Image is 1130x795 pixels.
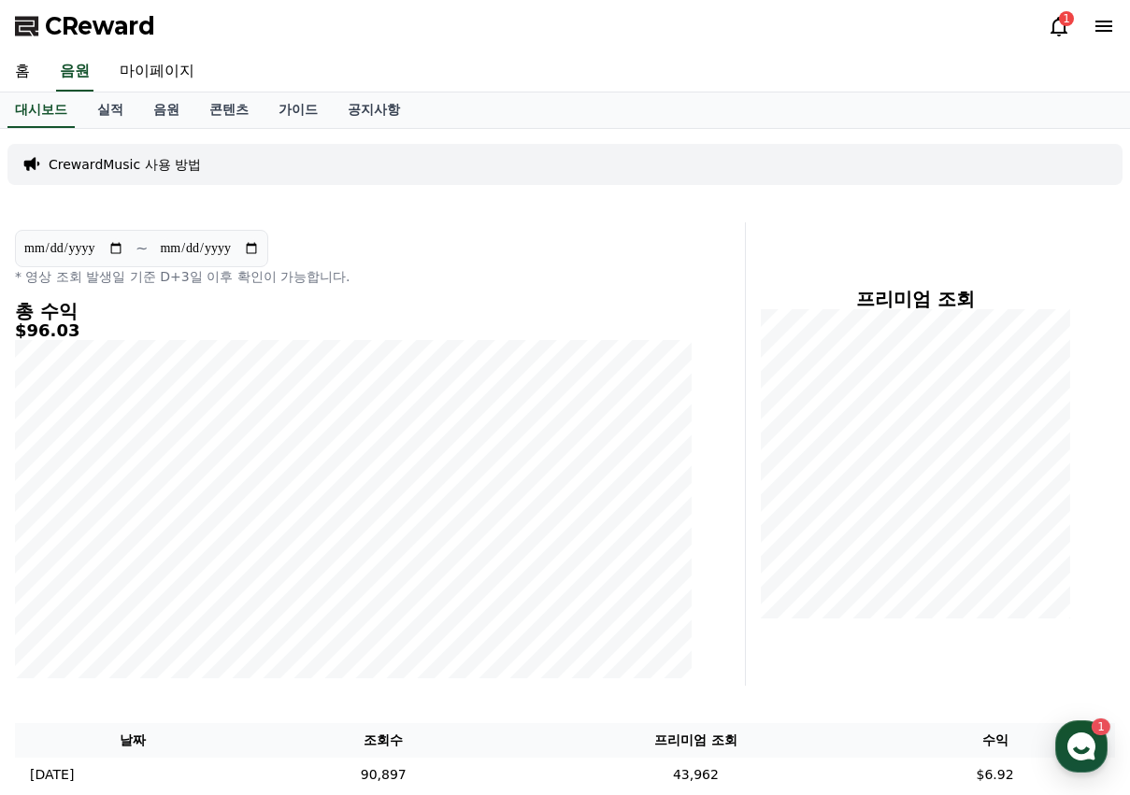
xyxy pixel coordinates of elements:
a: 1 [1048,15,1070,37]
td: 43,962 [517,758,875,792]
th: 조회수 [250,723,517,758]
span: 홈 [59,620,70,635]
a: 공지사항 [333,92,415,128]
th: 수익 [875,723,1115,758]
span: 1 [190,591,196,606]
td: 90,897 [250,758,517,792]
a: 음원 [138,92,194,128]
h4: 총 수익 [15,301,693,321]
span: CReward [45,11,155,41]
a: CrewardMusic 사용 방법 [49,155,201,174]
a: 대시보드 [7,92,75,128]
p: [DATE] [30,765,74,785]
div: 1 [1059,11,1074,26]
a: 음원 [56,52,93,92]
p: * 영상 조회 발생일 기준 D+3일 이후 확인이 가능합니다. [15,267,693,286]
a: 마이페이지 [105,52,209,92]
th: 날짜 [15,723,250,758]
td: $6.92 [875,758,1115,792]
a: 1대화 [123,592,241,639]
a: CReward [15,11,155,41]
a: 콘텐츠 [194,92,264,128]
th: 프리미엄 조회 [517,723,875,758]
a: 홈 [6,592,123,639]
p: ~ [136,237,148,260]
h4: 프리미엄 조회 [761,289,1070,309]
a: 가이드 [264,92,333,128]
span: 대화 [171,621,193,636]
h5: $96.03 [15,321,693,340]
a: 설정 [241,592,359,639]
span: 설정 [289,620,311,635]
a: 실적 [82,92,138,128]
